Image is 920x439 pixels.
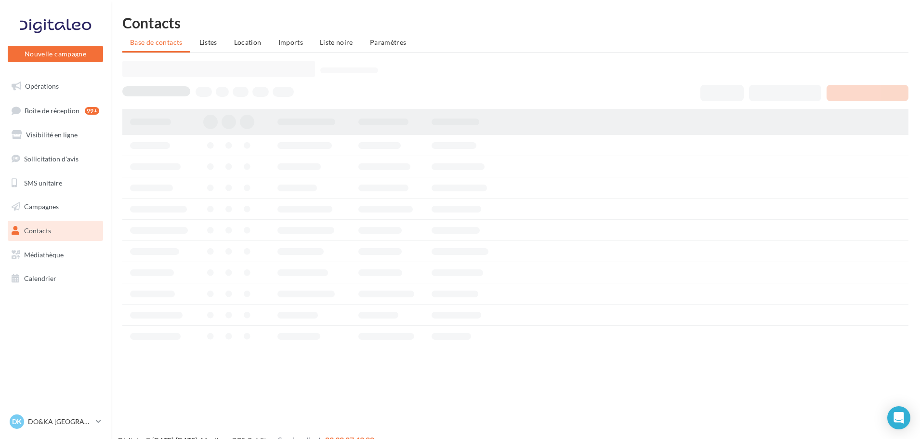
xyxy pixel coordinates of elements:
[122,15,908,30] h1: Contacts
[24,178,62,186] span: SMS unitaire
[278,38,303,46] span: Imports
[6,173,105,193] a: SMS unitaire
[24,251,64,259] span: Médiathèque
[85,107,99,115] div: 99+
[199,38,217,46] span: Listes
[234,38,262,46] span: Location
[370,38,407,46] span: Paramètres
[6,221,105,241] a: Contacts
[6,149,105,169] a: Sollicitation d'avis
[28,417,92,426] p: DO&KA [GEOGRAPHIC_DATA]
[6,76,105,96] a: Opérations
[8,46,103,62] button: Nouvelle campagne
[6,268,105,289] a: Calendrier
[24,202,59,211] span: Campagnes
[320,38,353,46] span: Liste noire
[887,406,910,429] div: Open Intercom Messenger
[6,125,105,145] a: Visibilité en ligne
[24,155,79,163] span: Sollicitation d'avis
[24,226,51,235] span: Contacts
[26,131,78,139] span: Visibilité en ligne
[6,245,105,265] a: Médiathèque
[6,100,105,121] a: Boîte de réception99+
[25,82,59,90] span: Opérations
[12,417,22,426] span: DK
[25,106,79,114] span: Boîte de réception
[6,197,105,217] a: Campagnes
[24,274,56,282] span: Calendrier
[8,412,103,431] a: DK DO&KA [GEOGRAPHIC_DATA]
